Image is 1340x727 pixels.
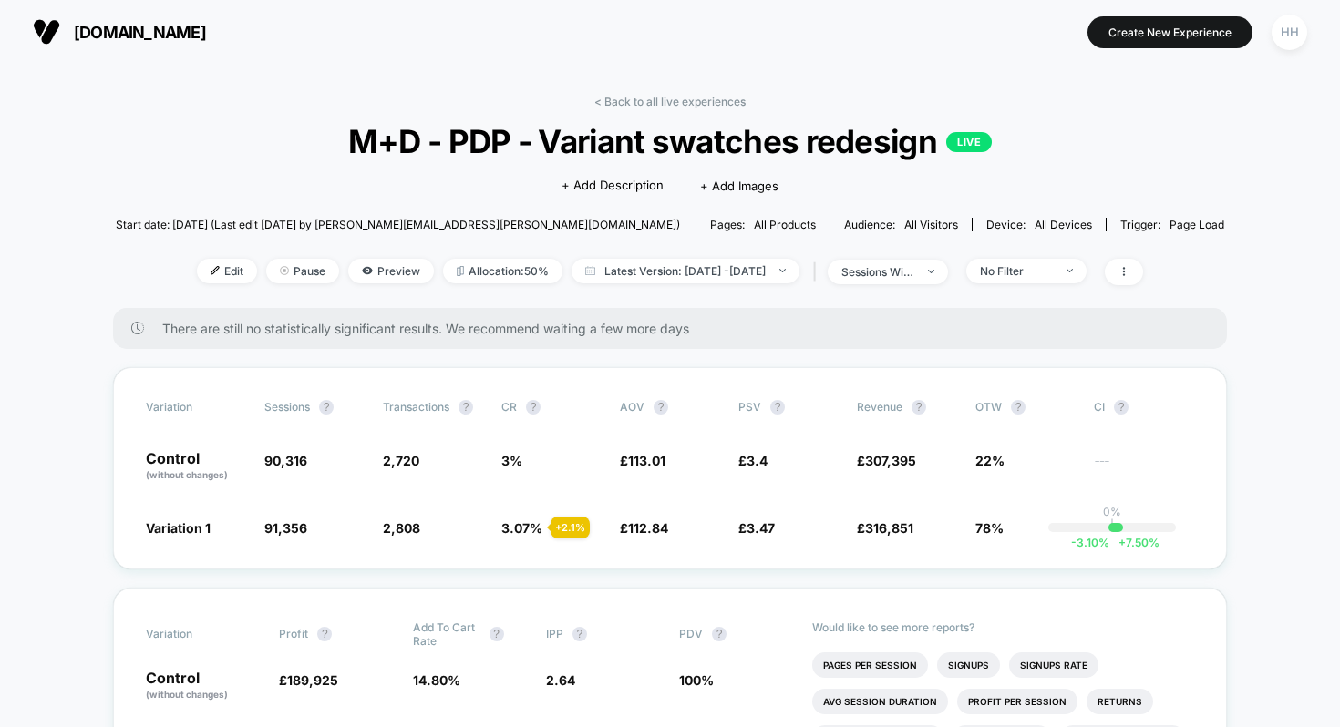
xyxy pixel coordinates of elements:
span: Pause [266,259,339,283]
span: Variation 1 [146,520,211,536]
span: 307,395 [865,453,916,468]
button: ? [912,400,926,415]
span: CI [1094,400,1194,415]
p: | [1110,518,1114,532]
span: + Add Images [700,179,778,193]
img: end [928,270,934,273]
span: £ [738,520,775,536]
span: There are still no statistically significant results. We recommend waiting a few more days [162,321,1191,336]
span: M+D - PDP - Variant swatches redesign [171,122,1170,160]
span: (without changes) [146,469,228,480]
span: £ [857,520,913,536]
img: edit [211,266,220,275]
span: 78% [975,520,1004,536]
span: OTW [975,400,1076,415]
span: Preview [348,259,434,283]
span: 3.4 [747,453,768,468]
span: £ [620,453,665,468]
span: all devices [1035,218,1092,231]
span: PDV [679,627,703,640]
button: ? [319,400,334,415]
span: --- [1094,456,1194,482]
span: Variation [146,620,246,648]
a: < Back to all live experiences [594,95,746,108]
p: 0% [1103,505,1121,518]
span: Transactions [383,400,449,414]
span: 3.47 [747,520,775,536]
img: end [779,269,786,272]
span: (without changes) [146,689,228,700]
span: 3.07 % [501,520,542,536]
span: Profit [279,627,308,640]
button: [DOMAIN_NAME] [27,17,211,46]
span: Variation [146,400,246,415]
p: Control [146,671,261,701]
span: all products [754,218,816,231]
span: 14.80 % [413,672,460,688]
img: calendar [585,266,595,275]
span: AOV [620,400,644,414]
span: 22% [975,453,1005,468]
span: All Visitors [904,218,958,231]
img: end [1067,269,1073,272]
div: No Filter [980,264,1053,278]
span: 113.01 [628,453,665,468]
p: Would like to see more reports? [812,620,1194,634]
span: 2,720 [383,453,419,468]
span: IPP [546,627,563,640]
span: £ [857,453,916,468]
button: ? [317,627,332,641]
span: Page Load [1170,218,1224,231]
div: + 2.1 % [551,517,590,538]
span: 3 % [501,453,522,468]
img: rebalance [457,266,464,276]
button: ? [654,400,668,415]
span: Sessions [264,400,310,414]
span: £ [620,520,668,536]
span: 316,851 [865,520,913,536]
button: ? [572,627,587,641]
li: Signups Rate [1009,652,1098,678]
span: Allocation: 50% [443,259,562,283]
div: Audience: [844,218,958,231]
div: Pages: [710,218,816,231]
button: ? [712,627,727,641]
button: HH [1266,14,1313,51]
button: Create New Experience [1087,16,1252,48]
span: [DOMAIN_NAME] [74,23,206,42]
li: Pages Per Session [812,652,928,678]
span: 2.64 [546,672,575,688]
button: ? [1114,400,1129,415]
span: + Add Description [562,177,664,195]
span: + [1118,536,1126,549]
span: £ [279,672,338,688]
div: HH [1272,15,1307,50]
span: 112.84 [628,520,668,536]
li: Profit Per Session [957,689,1077,714]
span: 100 % [679,672,714,688]
span: -3.10 % [1071,536,1109,549]
li: Returns [1087,689,1153,714]
p: Control [146,451,246,482]
span: 2,808 [383,520,420,536]
button: ? [490,627,504,641]
span: Latest Version: [DATE] - [DATE] [572,259,799,283]
span: Start date: [DATE] (Last edit [DATE] by [PERSON_NAME][EMAIL_ADDRESS][PERSON_NAME][DOMAIN_NAME]) [116,218,680,231]
span: Edit [197,259,257,283]
li: Avg Session Duration [812,689,948,714]
span: Revenue [857,400,902,414]
button: ? [1011,400,1026,415]
img: Visually logo [33,18,60,46]
img: end [280,266,289,275]
button: ? [526,400,541,415]
span: 189,925 [287,672,338,688]
p: LIVE [946,132,992,152]
div: Trigger: [1120,218,1224,231]
div: sessions with impression [841,265,914,279]
span: 91,356 [264,520,307,536]
span: Add To Cart Rate [413,620,480,648]
span: Device: [972,218,1106,231]
li: Signups [937,652,1000,678]
span: PSV [738,400,761,414]
span: 7.50 % [1109,536,1160,549]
